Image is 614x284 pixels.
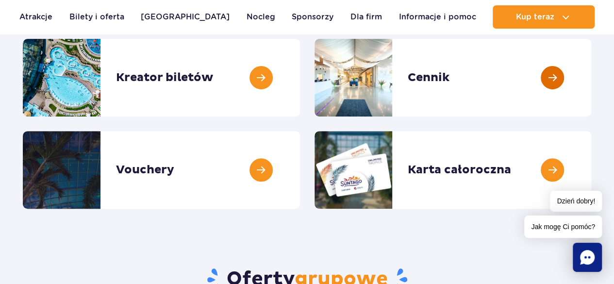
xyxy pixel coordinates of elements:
[247,5,275,29] a: Nocleg
[524,216,602,238] span: Jak mogę Ci pomóc?
[493,5,595,29] button: Kup teraz
[515,13,554,21] span: Kup teraz
[398,5,476,29] a: Informacje i pomoc
[141,5,230,29] a: [GEOGRAPHIC_DATA]
[350,5,382,29] a: Dla firm
[292,5,333,29] a: Sponsorzy
[19,5,52,29] a: Atrakcje
[573,243,602,272] div: Chat
[550,191,602,212] span: Dzień dobry!
[69,5,124,29] a: Bilety i oferta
